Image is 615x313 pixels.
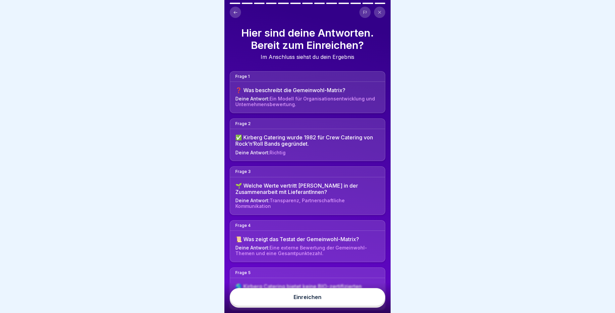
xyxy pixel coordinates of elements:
[230,72,385,82] div: Frage 1
[230,167,385,177] div: Frage 3
[230,268,385,278] div: Frage 5
[235,236,380,242] div: 📜 Was zeigt das Testat der Gemeinwohl-Matrix?
[235,134,380,147] div: ✅ Kirberg Catering wurde 1982 für Crew Catering von Rock’n’Roll Bands gegründet.
[235,198,345,209] span: Transparenz, Partnerschaftliche Kommunikation
[235,245,367,256] span: Eine externe Bewertung der Gemeinwohl-Themen und eine Gesamtpunktezahl.
[235,96,375,107] span: Ein Modell für Organisationsentwicklung und Unternehmensbewertung.
[294,294,321,300] div: Einreichen
[230,54,385,60] div: Im Anschluss siehst du dein Ergebnis
[235,87,380,93] div: ❓ Was beschreibt die Gemeinwohl-Matrix?
[230,221,385,231] div: Frage 4
[230,119,385,129] div: Frage 2
[235,198,380,209] div: Deine Antwort:
[235,96,380,107] div: Deine Antwort:
[235,150,380,156] div: Deine Antwort:
[235,245,380,256] div: Deine Antwort:
[230,288,385,306] button: Einreichen
[230,27,385,51] h1: Hier sind deine Antworten. Bereit zum Einreichen?
[270,150,286,155] span: Richtig
[235,183,380,195] div: 🌱 Welche Werte vertritt [PERSON_NAME] in der Zusammenarbeit mit LieferantInnen?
